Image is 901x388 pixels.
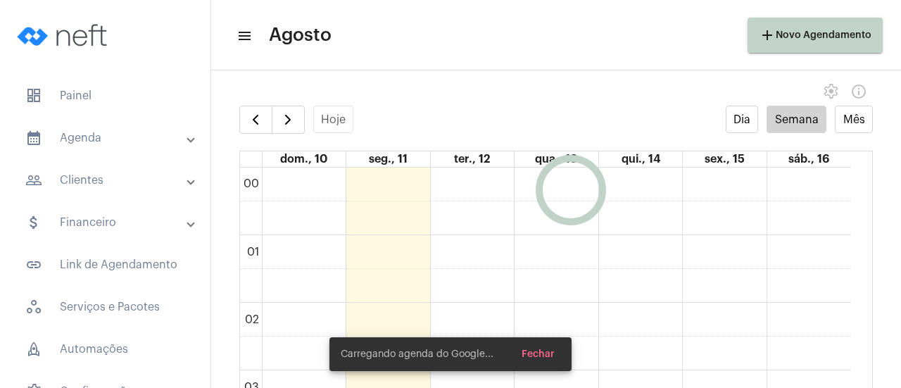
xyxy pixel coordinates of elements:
span: Fechar [522,349,555,359]
button: Semana Anterior [239,106,272,134]
a: 10 de agosto de 2025 [277,151,330,167]
span: Automações [14,332,196,366]
a: 12 de agosto de 2025 [451,151,493,167]
mat-panel-title: Clientes [25,172,188,189]
button: Mês [835,106,873,133]
mat-icon: sidenav icon [237,27,251,44]
button: Dia [726,106,759,133]
mat-panel-title: Agenda [25,130,188,146]
button: settings [817,77,845,106]
button: Fechar [510,342,566,367]
span: sidenav icon [25,341,42,358]
mat-icon: add [759,27,776,44]
span: Agosto [269,24,332,46]
mat-icon: sidenav icon [25,172,42,189]
div: 01 [244,246,262,258]
a: 14 de agosto de 2025 [619,151,663,167]
button: Próximo Semana [272,106,305,134]
span: Carregando agenda do Google... [341,347,493,361]
mat-icon: sidenav icon [25,214,42,231]
span: sidenav icon [25,87,42,104]
button: Semana [767,106,826,133]
span: sidenav icon [25,299,42,315]
a: 16 de agosto de 2025 [786,151,832,167]
span: Link de Agendamento [14,248,196,282]
mat-panel-title: Financeiro [25,214,188,231]
mat-icon: sidenav icon [25,130,42,146]
a: 15 de agosto de 2025 [702,151,748,167]
a: 11 de agosto de 2025 [366,151,410,167]
div: 00 [241,177,262,190]
button: Hoje [313,106,354,133]
mat-expansion-panel-header: sidenav iconClientes [8,163,210,197]
mat-icon: sidenav icon [25,256,42,273]
img: logo-neft-novo-2.png [11,7,117,63]
span: settings [822,83,839,100]
div: 02 [242,313,262,326]
span: Painel [14,79,196,113]
button: Info [845,77,873,106]
span: Novo Agendamento [759,30,871,40]
a: 13 de agosto de 2025 [532,151,580,167]
mat-icon: Info [850,83,867,100]
mat-expansion-panel-header: sidenav iconFinanceiro [8,206,210,239]
span: Serviços e Pacotes [14,290,196,324]
button: Novo Agendamento [748,18,883,53]
mat-expansion-panel-header: sidenav iconAgenda [8,121,210,155]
